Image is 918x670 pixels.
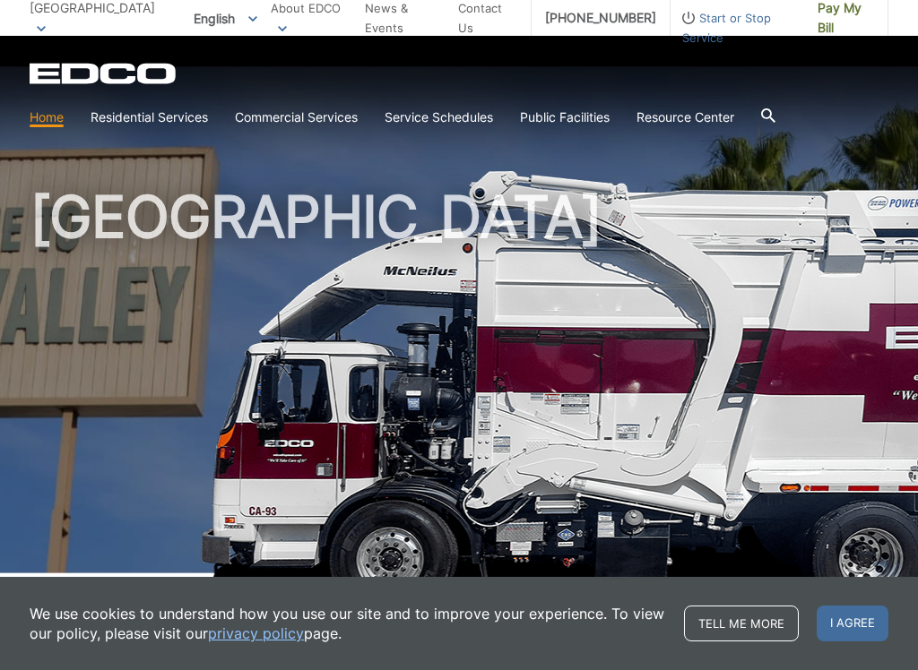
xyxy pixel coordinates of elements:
[684,606,799,641] a: Tell me more
[208,623,304,643] a: privacy policy
[520,107,610,127] a: Public Facilities
[30,63,178,84] a: EDCD logo. Return to the homepage.
[180,4,271,33] span: English
[30,107,64,127] a: Home
[385,107,493,127] a: Service Schedules
[235,107,358,127] a: Commercial Services
[817,606,888,641] span: I agree
[30,188,888,581] h1: [GEOGRAPHIC_DATA]
[91,107,208,127] a: Residential Services
[637,107,734,127] a: Resource Center
[30,604,666,643] p: We use cookies to understand how you use our site and to improve your experience. To view our pol...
